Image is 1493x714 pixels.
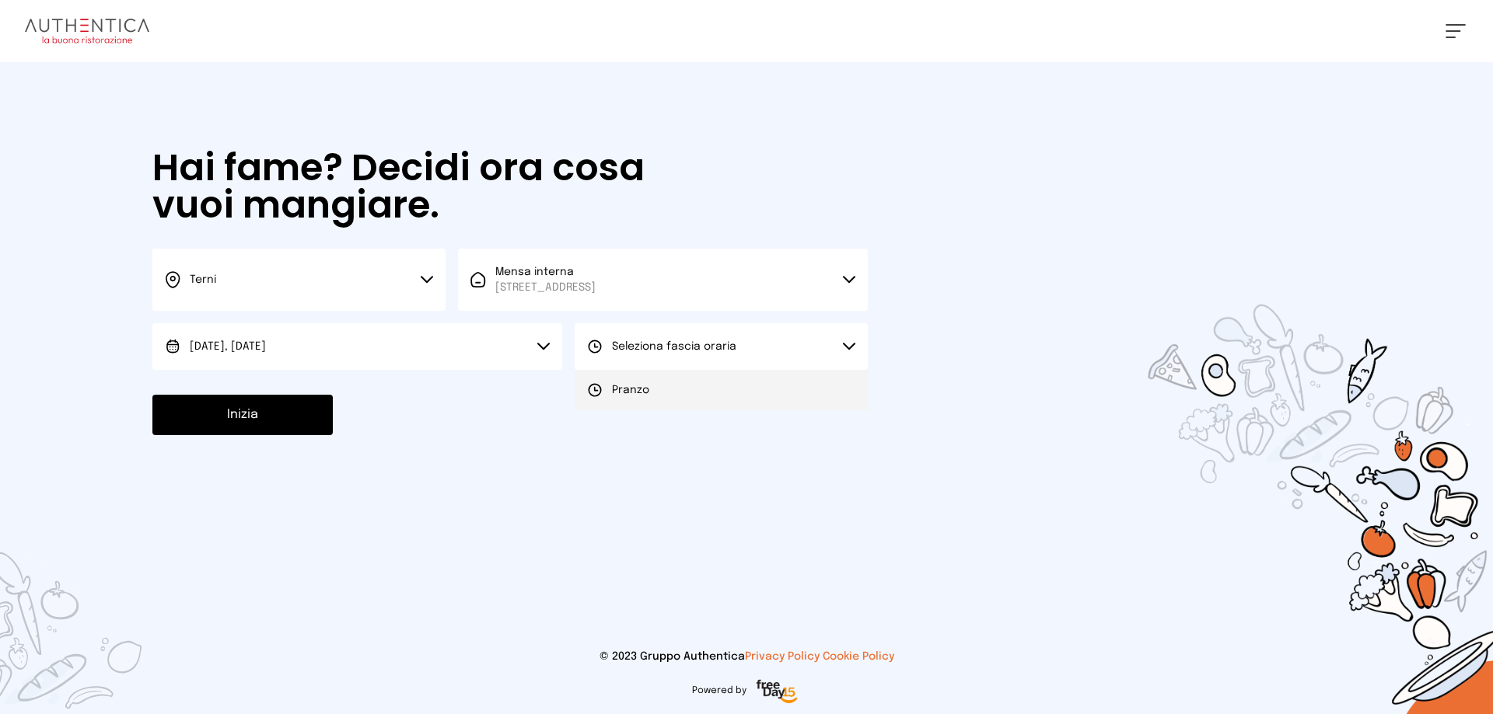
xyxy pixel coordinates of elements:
a: Privacy Policy [745,651,820,662]
span: Pranzo [612,382,649,398]
span: Seleziona fascia oraria [612,341,736,352]
span: Powered by [692,684,746,697]
button: Inizia [152,395,333,435]
a: Cookie Policy [823,651,894,662]
button: Seleziona fascia oraria [575,323,868,370]
img: logo-freeday.3e08031.png [753,677,802,708]
p: © 2023 Gruppo Authentica [25,649,1468,664]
